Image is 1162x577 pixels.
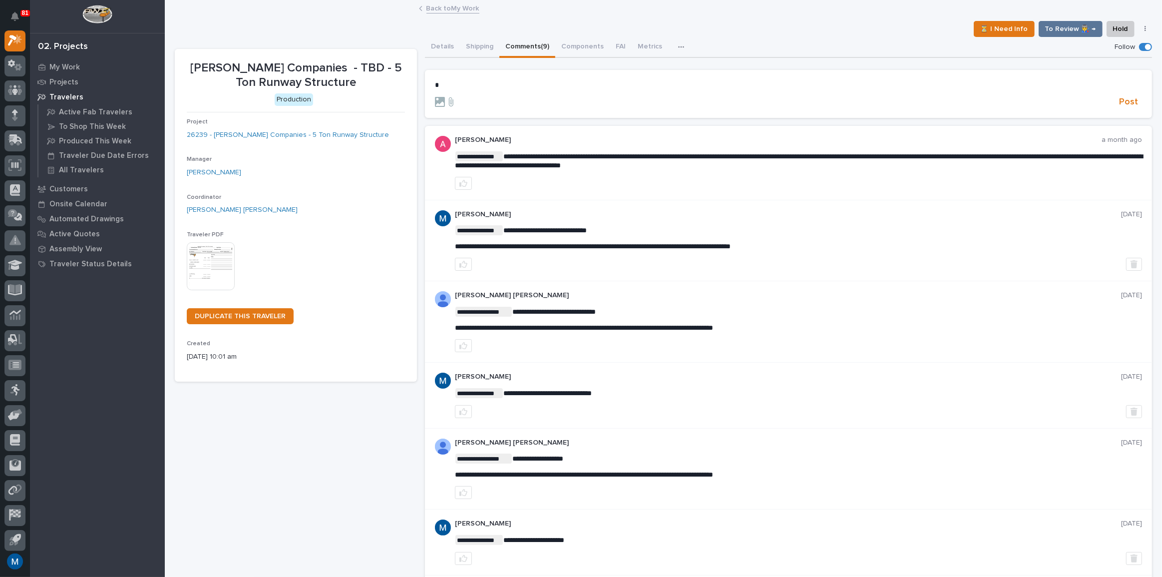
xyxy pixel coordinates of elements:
p: Onsite Calendar [49,200,107,209]
button: ⏳ I Need Info [974,21,1035,37]
span: To Review 👨‍🏭 → [1045,23,1096,35]
button: users-avatar [4,551,25,572]
p: Projects [49,78,78,87]
img: ACg8ocIvjV8JvZpAypjhyiWMpaojd8dqkqUuCyfg92_2FdJdOC49qw=s96-c [435,520,451,536]
span: Manager [187,156,212,162]
button: Hold [1107,21,1135,37]
img: AD_cMMRcK_lR-hunIWE1GUPcUjzJ19X9Uk7D-9skk6qMORDJB_ZroAFOMmnE07bDdh4EHUMJPuIZ72TfOWJm2e1TqCAEecOOP... [435,439,451,455]
a: Travelers [30,89,165,104]
img: ACg8ocIvjV8JvZpAypjhyiWMpaojd8dqkqUuCyfg92_2FdJdOC49qw=s96-c [435,373,451,389]
p: Traveler Due Date Errors [59,151,149,160]
p: Assembly View [49,245,102,254]
p: Active Fab Travelers [59,108,132,117]
button: Delete post [1126,258,1142,271]
a: Onsite Calendar [30,196,165,211]
a: [PERSON_NAME] [PERSON_NAME] [187,205,298,215]
p: Follow [1115,43,1135,51]
button: Shipping [460,37,499,58]
button: like this post [455,258,472,271]
p: Automated Drawings [49,215,124,224]
p: Travelers [49,93,83,102]
p: [DATE] [1121,291,1142,300]
a: Customers [30,181,165,196]
span: Post [1119,96,1138,108]
a: Projects [30,74,165,89]
button: Notifications [4,6,25,27]
span: Coordinator [187,194,221,200]
button: Metrics [632,37,668,58]
p: Produced This Week [59,137,131,146]
div: Production [275,93,313,106]
span: Hold [1113,23,1128,35]
button: Delete post [1126,405,1142,418]
p: My Work [49,63,80,72]
button: Components [555,37,610,58]
div: 02. Projects [38,41,88,52]
a: Back toMy Work [426,2,479,13]
p: [DATE] [1121,520,1142,528]
p: [PERSON_NAME] [PERSON_NAME] [455,439,1121,447]
a: Automated Drawings [30,211,165,226]
span: DUPLICATE THIS TRAVELER [195,313,286,320]
p: All Travelers [59,166,104,175]
p: To Shop This Week [59,122,126,131]
a: Active Fab Travelers [38,105,165,119]
button: like this post [455,405,472,418]
button: Delete post [1126,552,1142,565]
p: [PERSON_NAME] [455,520,1121,528]
img: Workspace Logo [82,5,112,23]
button: like this post [455,552,472,565]
p: [PERSON_NAME] [455,373,1121,381]
a: Traveler Status Details [30,256,165,271]
button: To Review 👨‍🏭 → [1039,21,1103,37]
button: like this post [455,339,472,352]
a: DUPLICATE THIS TRAVELER [187,308,294,324]
a: All Travelers [38,163,165,177]
span: Project [187,119,208,125]
a: Produced This Week [38,134,165,148]
a: Active Quotes [30,226,165,241]
div: Notifications81 [12,12,25,28]
span: Created [187,341,210,347]
img: ACg8ocIvjV8JvZpAypjhyiWMpaojd8dqkqUuCyfg92_2FdJdOC49qw=s96-c [435,210,451,226]
span: Traveler PDF [187,232,224,238]
p: Active Quotes [49,230,100,239]
p: [PERSON_NAME] [455,136,1102,144]
button: Comments (9) [499,37,555,58]
button: Details [425,37,460,58]
button: Post [1115,96,1142,108]
p: Traveler Status Details [49,260,132,269]
img: ACg8ocKcMZQ4tabbC1K-lsv7XHeQNnaFu4gsgPufzKnNmz0_a9aUSA=s96-c [435,136,451,152]
span: ⏳ I Need Info [980,23,1028,35]
a: To Shop This Week [38,119,165,133]
img: AD_cMMRcK_lR-hunIWE1GUPcUjzJ19X9Uk7D-9skk6qMORDJB_ZroAFOMmnE07bDdh4EHUMJPuIZ72TfOWJm2e1TqCAEecOOP... [435,291,451,307]
a: [PERSON_NAME] [187,167,241,178]
button: like this post [455,177,472,190]
p: [DATE] 10:01 am [187,352,405,362]
a: Traveler Due Date Errors [38,148,165,162]
a: Assembly View [30,241,165,256]
p: [DATE] [1121,373,1142,381]
button: FAI [610,37,632,58]
p: [PERSON_NAME] Companies - TBD - 5 Ton Runway Structure [187,61,405,90]
p: [DATE] [1121,439,1142,447]
p: a month ago [1102,136,1142,144]
p: [PERSON_NAME] [455,210,1121,219]
button: like this post [455,486,472,499]
a: My Work [30,59,165,74]
p: [DATE] [1121,210,1142,219]
p: Customers [49,185,88,194]
p: [PERSON_NAME] [PERSON_NAME] [455,291,1121,300]
p: 81 [22,9,28,16]
a: 26239 - [PERSON_NAME] Companies - 5 Ton Runway Structure [187,130,389,140]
